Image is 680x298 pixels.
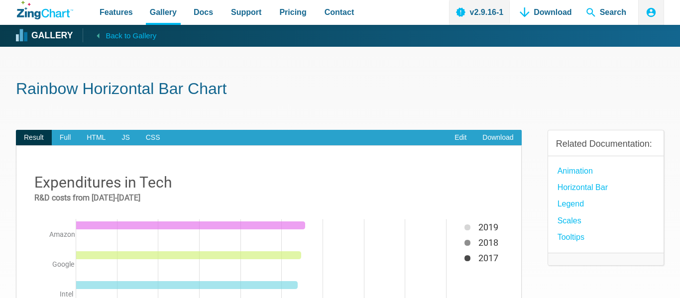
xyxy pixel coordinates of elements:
a: Animation [558,164,593,178]
span: JS [113,130,137,146]
a: Download [474,130,521,146]
h3: Related Documentation: [556,138,656,150]
span: Contact [325,5,354,19]
h1: Rainbow Horizontal Bar Chart [16,79,664,101]
a: Back to Gallery [83,28,156,42]
span: Back to Gallery [106,29,156,42]
a: Horizontal Bar [558,181,608,194]
span: Pricing [279,5,306,19]
span: HTML [79,130,113,146]
span: Features [100,5,133,19]
strong: Gallery [31,31,73,40]
a: Scales [558,214,581,227]
span: Docs [194,5,213,19]
span: Result [16,130,52,146]
span: CSS [138,130,168,146]
a: Tooltips [558,230,584,244]
span: Full [52,130,79,146]
a: Gallery [17,28,73,43]
span: Gallery [150,5,177,19]
a: Legend [558,197,584,210]
span: Support [231,5,261,19]
a: ZingChart Logo. Click to return to the homepage [17,1,73,19]
a: Edit [447,130,474,146]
